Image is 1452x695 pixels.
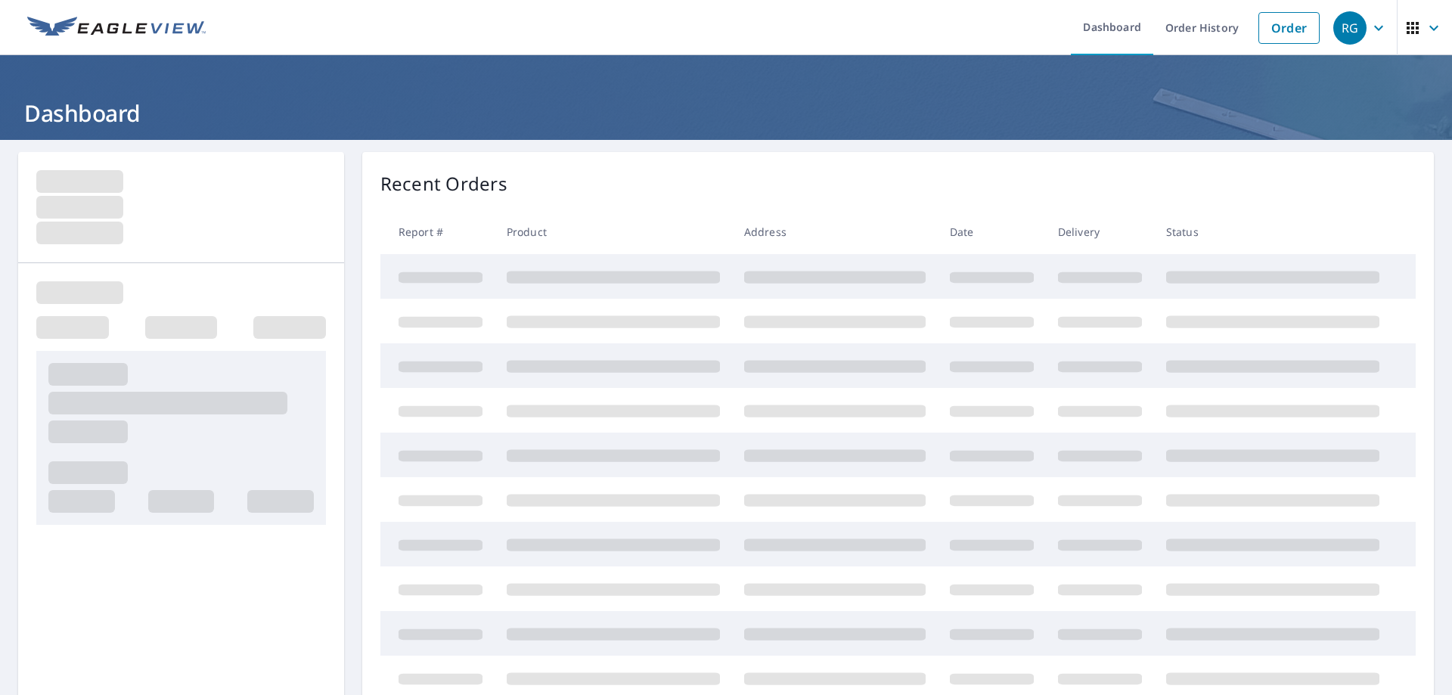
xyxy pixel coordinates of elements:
th: Product [495,209,732,254]
a: Order [1258,12,1320,44]
th: Date [938,209,1046,254]
div: RG [1333,11,1367,45]
h1: Dashboard [18,98,1434,129]
th: Status [1154,209,1391,254]
p: Recent Orders [380,170,507,197]
th: Address [732,209,938,254]
img: EV Logo [27,17,206,39]
th: Delivery [1046,209,1154,254]
th: Report # [380,209,495,254]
